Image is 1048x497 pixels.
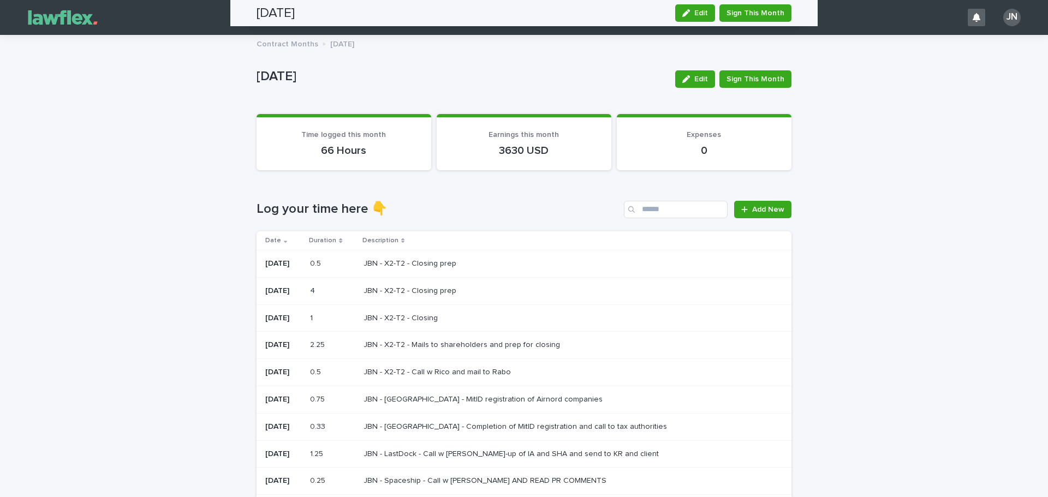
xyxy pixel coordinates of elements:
[257,304,791,332] tr: [DATE]11 JBN - X2-T2 - ClosingJBN - X2-T2 - Closing
[310,312,315,323] p: 1
[310,284,317,296] p: 4
[310,474,327,486] p: 0.25
[310,420,327,432] p: 0.33
[265,395,301,404] p: [DATE]
[364,257,458,268] p: JBN - X2-T2 - Closing prep
[675,70,715,88] button: Edit
[257,201,620,217] h1: Log your time here 👇
[257,250,791,277] tr: [DATE]0.50.5 JBN - X2-T2 - Closing prepJBN - X2-T2 - Closing prep
[257,413,791,440] tr: [DATE]0.330.33 JBN - [GEOGRAPHIC_DATA] - Completion of MitID registration and call to tax authori...
[364,393,605,404] p: JBN - [GEOGRAPHIC_DATA] - MitID registration of Airnord companies
[265,314,301,323] p: [DATE]
[257,440,791,468] tr: [DATE]1.251.25 JBN - LastDock - Call w [PERSON_NAME]-up of IA and SHA and send to KR and clientJB...
[265,422,301,432] p: [DATE]
[734,201,791,218] a: Add New
[257,37,318,49] p: Contract Months
[362,235,398,247] p: Description
[257,359,791,386] tr: [DATE]0.50.5 JBN - X2-T2 - Call w Rico and mail to RaboJBN - X2-T2 - Call w Rico and mail to Rabo
[364,366,513,377] p: JBN - X2-T2 - Call w Rico and mail to Rabo
[450,144,598,157] p: 3630 USD
[727,74,784,85] span: Sign This Month
[301,131,386,139] span: Time logged this month
[265,235,281,247] p: Date
[270,144,418,157] p: 66 Hours
[719,70,791,88] button: Sign This Month
[265,476,301,486] p: [DATE]
[265,259,301,268] p: [DATE]
[257,468,791,495] tr: [DATE]0.250.25 JBN - Spaceship - Call w [PERSON_NAME] AND READ PR COMMENTSJBN - Spaceship - Call ...
[257,69,666,85] p: [DATE]
[310,393,327,404] p: 0.75
[364,474,609,486] p: JBN - Spaceship - Call w [PERSON_NAME] AND READ PR COMMENTS
[489,131,559,139] span: Earnings this month
[630,144,778,157] p: 0
[1003,9,1021,26] div: JN
[309,235,336,247] p: Duration
[752,206,784,213] span: Add New
[310,257,323,268] p: 0.5
[310,447,325,459] p: 1.25
[364,284,458,296] p: JBN - X2-T2 - Closing prep
[364,420,669,432] p: JBN - [GEOGRAPHIC_DATA] - Completion of MitID registration and call to tax authorities
[265,450,301,459] p: [DATE]
[330,37,354,49] p: [DATE]
[257,332,791,359] tr: [DATE]2.252.25 JBN - X2-T2 - Mails to shareholders and prep for closingJBN - X2-T2 - Mails to sha...
[364,447,661,459] p: JBN - LastDock - Call w [PERSON_NAME]-up of IA and SHA and send to KR and client
[22,7,104,28] img: Gnvw4qrBSHOAfo8VMhG6
[265,368,301,377] p: [DATE]
[257,277,791,304] tr: [DATE]44 JBN - X2-T2 - Closing prepJBN - X2-T2 - Closing prep
[310,366,323,377] p: 0.5
[310,338,327,350] p: 2.25
[265,340,301,350] p: [DATE]
[364,312,440,323] p: JBN - X2-T2 - Closing
[364,338,562,350] p: JBN - X2-T2 - Mails to shareholders and prep for closing
[257,386,791,413] tr: [DATE]0.750.75 JBN - [GEOGRAPHIC_DATA] - MitID registration of Airnord companiesJBN - [GEOGRAPHIC...
[265,286,301,296] p: [DATE]
[694,75,708,83] span: Edit
[687,131,721,139] span: Expenses
[624,201,728,218] input: Search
